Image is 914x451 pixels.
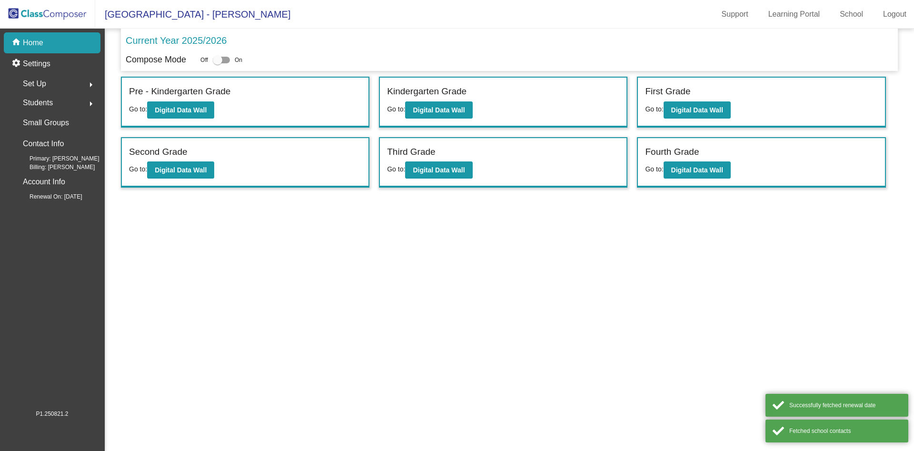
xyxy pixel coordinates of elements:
[129,105,147,113] span: Go to:
[387,145,435,159] label: Third Grade
[129,85,230,99] label: Pre - Kindergarten Grade
[126,33,227,48] p: Current Year 2025/2026
[645,165,663,173] span: Go to:
[14,192,82,201] span: Renewal On: [DATE]
[671,106,723,114] b: Digital Data Wall
[664,161,731,179] button: Digital Data Wall
[832,7,871,22] a: School
[14,163,95,171] span: Billing: [PERSON_NAME]
[645,145,699,159] label: Fourth Grade
[23,175,65,189] p: Account Info
[11,37,23,49] mat-icon: home
[129,165,147,173] span: Go to:
[413,166,465,174] b: Digital Data Wall
[126,53,186,66] p: Compose Mode
[387,165,405,173] span: Go to:
[147,161,214,179] button: Digital Data Wall
[413,106,465,114] b: Digital Data Wall
[714,7,756,22] a: Support
[155,106,207,114] b: Digital Data Wall
[645,105,663,113] span: Go to:
[387,105,405,113] span: Go to:
[875,7,914,22] a: Logout
[235,56,242,64] span: On
[645,85,690,99] label: First Grade
[200,56,208,64] span: Off
[671,166,723,174] b: Digital Data Wall
[155,166,207,174] b: Digital Data Wall
[95,7,290,22] span: [GEOGRAPHIC_DATA] - [PERSON_NAME]
[11,58,23,70] mat-icon: settings
[23,137,64,150] p: Contact Info
[23,37,43,49] p: Home
[85,98,97,110] mat-icon: arrow_right
[14,154,99,163] span: Primary: [PERSON_NAME]
[387,85,467,99] label: Kindergarten Grade
[761,7,828,22] a: Learning Portal
[23,58,50,70] p: Settings
[85,79,97,90] mat-icon: arrow_right
[664,101,731,119] button: Digital Data Wall
[23,116,69,130] p: Small Groups
[129,145,188,159] label: Second Grade
[405,161,472,179] button: Digital Data Wall
[23,77,46,90] span: Set Up
[789,401,901,410] div: Successfully fetched renewal date
[405,101,472,119] button: Digital Data Wall
[23,96,53,110] span: Students
[789,427,901,435] div: Fetched school contacts
[147,101,214,119] button: Digital Data Wall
